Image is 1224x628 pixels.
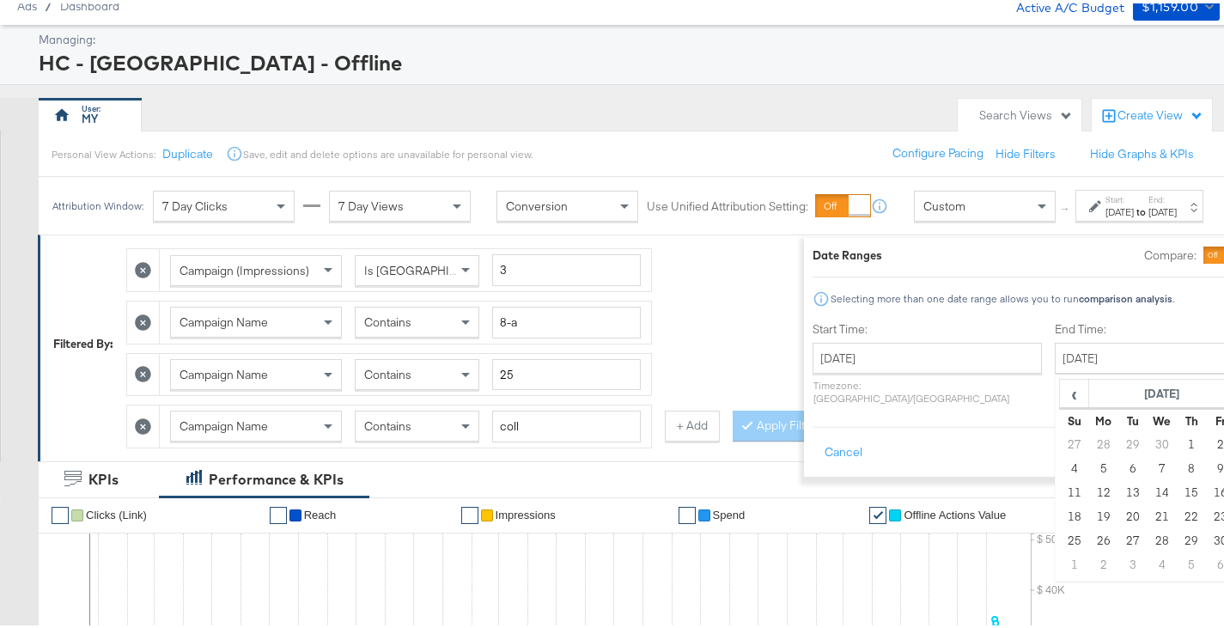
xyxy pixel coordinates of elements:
td: 28 [1089,430,1118,454]
button: Hide Filters [996,143,1056,159]
input: Enter a search term [492,407,641,439]
td: 12 [1089,478,1118,502]
a: ✔ [679,503,696,521]
div: HC - [GEOGRAPHIC_DATA] - Offline [39,45,1215,74]
label: Start Time: [813,318,1042,334]
div: Filtered By: [53,332,113,349]
div: [DATE] [1105,202,1134,216]
span: 7 Day Clicks [162,195,228,210]
div: Managing: [39,28,1215,45]
td: 1 [1177,430,1206,454]
td: 2 [1089,550,1118,574]
span: Contains [364,311,411,326]
strong: comparison analysis [1079,289,1172,302]
td: 11 [1060,478,1089,502]
td: 18 [1060,502,1089,526]
td: 14 [1148,478,1177,502]
span: Impressions [496,505,556,518]
span: Clicks (Link) [86,505,147,518]
td: 25 [1060,526,1089,550]
div: KPIs [88,466,119,486]
span: ‹ [1061,377,1087,403]
span: Contains [364,363,411,379]
span: Campaign (Impressions) [180,259,309,275]
span: Is [GEOGRAPHIC_DATA] [364,259,496,275]
td: 27 [1060,430,1089,454]
button: + Add [665,407,720,438]
div: Selecting more than one date range allows you to run . [830,290,1175,302]
input: Enter a number [492,251,641,283]
div: Attribution Window: [52,197,144,209]
input: Enter a search term [492,303,641,335]
span: Campaign Name [180,363,268,379]
td: 19 [1089,502,1118,526]
label: Use Unified Attribution Setting: [647,195,808,211]
td: 26 [1089,526,1118,550]
div: Date Ranges [813,244,882,260]
th: Su [1060,405,1089,430]
strong: to [1134,202,1148,215]
p: Timezone: [GEOGRAPHIC_DATA]/[GEOGRAPHIC_DATA] [813,375,1042,401]
span: 7 Day Views [338,195,404,210]
a: ✔ [52,503,69,521]
td: 4 [1148,550,1177,574]
td: 27 [1118,526,1148,550]
span: ↑ [1057,203,1074,209]
td: 3 [1118,550,1148,574]
td: 15 [1177,478,1206,502]
td: 5 [1177,550,1206,574]
span: Contains [364,415,411,430]
span: Conversion [506,195,568,210]
td: 6 [1118,454,1148,478]
button: Configure Pacing [880,135,996,166]
div: [DATE] [1148,202,1177,216]
th: We [1148,405,1177,430]
label: Start: [1105,191,1134,202]
button: Cancel [813,434,874,465]
label: End: [1148,191,1177,202]
td: 30 [1148,430,1177,454]
td: 13 [1118,478,1148,502]
div: MY [82,107,98,124]
label: Compare: [1144,244,1197,260]
span: Campaign Name [180,311,268,326]
a: ✔ [461,503,478,521]
span: Reach [304,505,337,518]
div: Search Views [979,104,1073,120]
td: 29 [1177,526,1206,550]
span: Custom [923,195,965,210]
td: 5 [1089,454,1118,478]
div: Create View [1117,104,1203,121]
a: ✔ [270,503,287,521]
div: Save, edit and delete options are unavailable for personal view. [243,144,533,158]
td: 1 [1060,550,1089,574]
button: Duplicate [162,143,213,159]
td: 20 [1118,502,1148,526]
button: Hide Graphs & KPIs [1090,143,1194,159]
th: Th [1177,405,1206,430]
a: ✔ [869,503,886,521]
span: Campaign Name [180,415,268,430]
div: Performance & KPIs [209,466,344,486]
th: Mo [1089,405,1118,430]
input: Enter a search term [492,356,641,387]
td: 29 [1118,430,1148,454]
td: 21 [1148,502,1177,526]
td: 8 [1177,454,1206,478]
td: 4 [1060,454,1089,478]
span: Spend [713,505,746,518]
th: Tu [1118,405,1148,430]
span: Offline Actions Value [904,505,1006,518]
td: 22 [1177,502,1206,526]
td: 28 [1148,526,1177,550]
div: Personal View Actions: [52,144,155,158]
td: 7 [1148,454,1177,478]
